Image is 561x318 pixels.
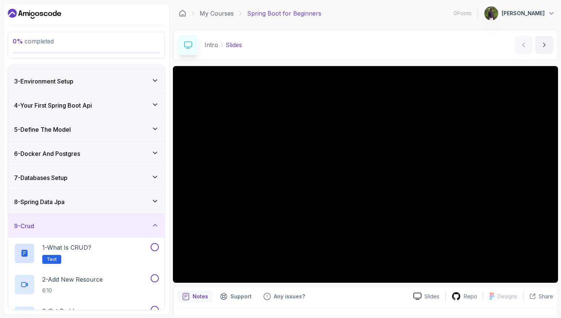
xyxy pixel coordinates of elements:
span: completed [13,37,54,45]
button: 8-Spring Data Jpa [8,190,165,214]
h3: 5 - Define The Model [14,125,71,134]
a: Slides [407,292,445,300]
button: Feedback button [259,291,309,302]
h3: 6 - Docker And Postgres [14,149,80,158]
button: 7-Databases Setup [8,166,165,190]
p: Designs [498,293,517,300]
p: 3 - Get By Id [42,306,74,315]
h3: 8 - Spring Data Jpa [14,197,65,206]
p: Intro [204,40,218,49]
a: Dashboard [179,10,186,17]
p: Share [539,293,553,300]
button: previous content [515,36,532,54]
p: 6:10 [42,287,103,294]
button: user profile image[PERSON_NAME] [484,6,555,21]
button: 2-Add New Resource6:10 [14,274,159,295]
button: Support button [216,291,256,302]
button: next content [535,36,553,54]
h3: 9 - Crud [14,222,34,230]
button: notes button [178,291,213,302]
p: 1 - What is CRUD? [42,243,91,252]
a: Dashboard [8,8,61,20]
button: 3-Environment Setup [8,69,165,93]
button: 1-What is CRUD?Text [14,243,159,264]
span: Text [47,256,57,262]
p: Any issues? [274,293,305,300]
p: 0 Points [453,10,472,17]
a: Repo [446,292,483,301]
p: 2 - Add New Resource [42,275,103,284]
img: user profile image [484,6,498,20]
h3: 4 - Your First Spring Boot Api [14,101,92,110]
button: 4-Your First Spring Boot Api [8,94,165,117]
span: 0 % [13,37,23,45]
button: 6-Docker And Postgres [8,142,165,165]
p: Notes [193,293,208,300]
p: [PERSON_NAME] [502,10,545,17]
button: 5-Define The Model [8,118,165,141]
h3: 3 - Environment Setup [14,77,73,86]
button: 9-Crud [8,214,165,238]
p: Slides [424,293,439,300]
p: Support [230,293,252,300]
a: My Courses [200,9,234,18]
p: Slides [226,40,242,49]
p: Spring Boot for Beginners [247,9,321,18]
button: Share [523,293,553,300]
p: Repo [464,293,477,300]
h3: 7 - Databases Setup [14,173,68,182]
